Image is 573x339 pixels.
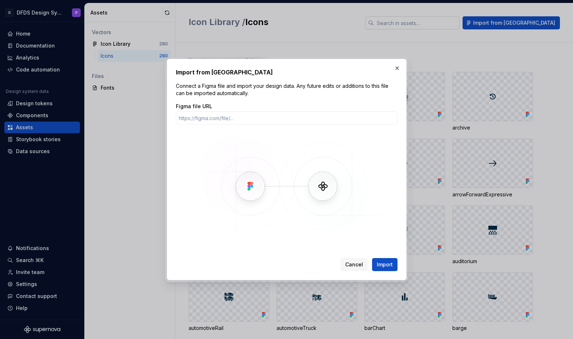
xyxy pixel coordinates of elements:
span: Import [377,261,393,268]
input: https://figma.com/file/... [176,111,398,124]
label: Figma file URL [176,103,212,110]
h2: Import from [GEOGRAPHIC_DATA] [176,68,398,77]
button: Import [372,258,398,271]
span: Cancel [345,261,363,268]
button: Cancel [340,258,368,271]
p: Connect a Figma file and import your design data. Any future edits or additions to this file can ... [176,82,398,97]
